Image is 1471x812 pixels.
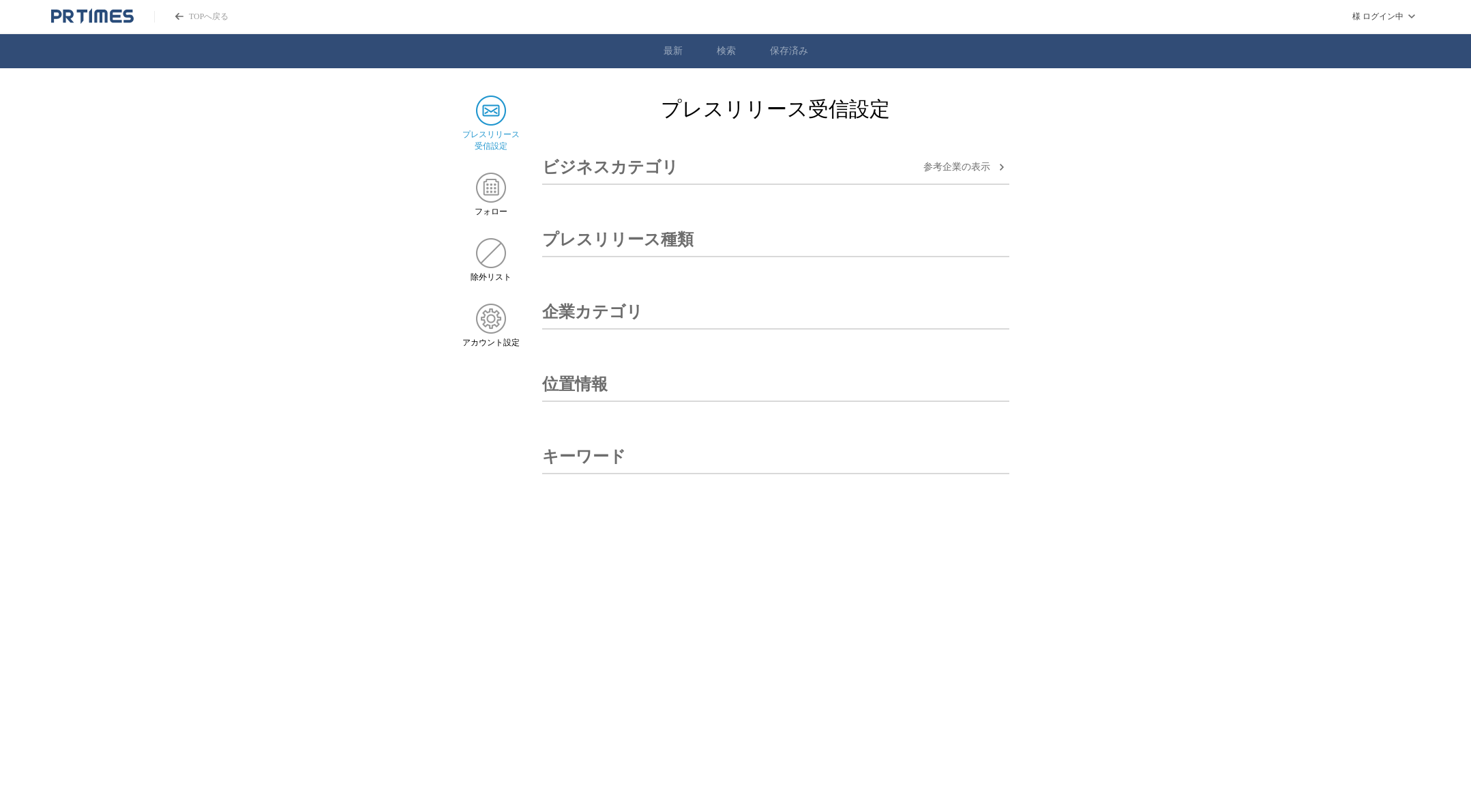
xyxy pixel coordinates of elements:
h2: プレスリリース受信設定 [542,96,1009,124]
img: フォロー [476,173,506,203]
h3: ビジネスカテゴリ [542,151,679,184]
a: 除外リスト除外リスト [462,238,520,283]
h3: プレスリリース種類 [542,223,694,256]
h3: 企業カテゴリ [542,295,643,328]
span: フォロー [475,206,507,218]
a: プレスリリース 受信設定プレスリリース 受信設定 [462,96,520,152]
a: フォローフォロー [462,173,520,218]
img: アカウント設定 [476,304,506,334]
img: プレスリリース 受信設定 [476,96,506,126]
span: アカウント設定 [462,337,520,349]
span: プレスリリース 受信設定 [462,129,520,152]
h3: 位置情報 [542,368,608,401]
a: アカウント設定アカウント設定 [462,304,520,349]
span: 参考企業の 表示 [923,161,990,173]
a: PR TIMESのトップページはこちら [51,8,134,25]
span: 除外リスト [471,272,511,283]
img: 除外リスト [476,238,506,268]
button: 参考企業の表示 [923,159,1009,175]
h3: キーワード [542,440,626,473]
a: PR TIMESのトップページはこちら [154,11,228,23]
